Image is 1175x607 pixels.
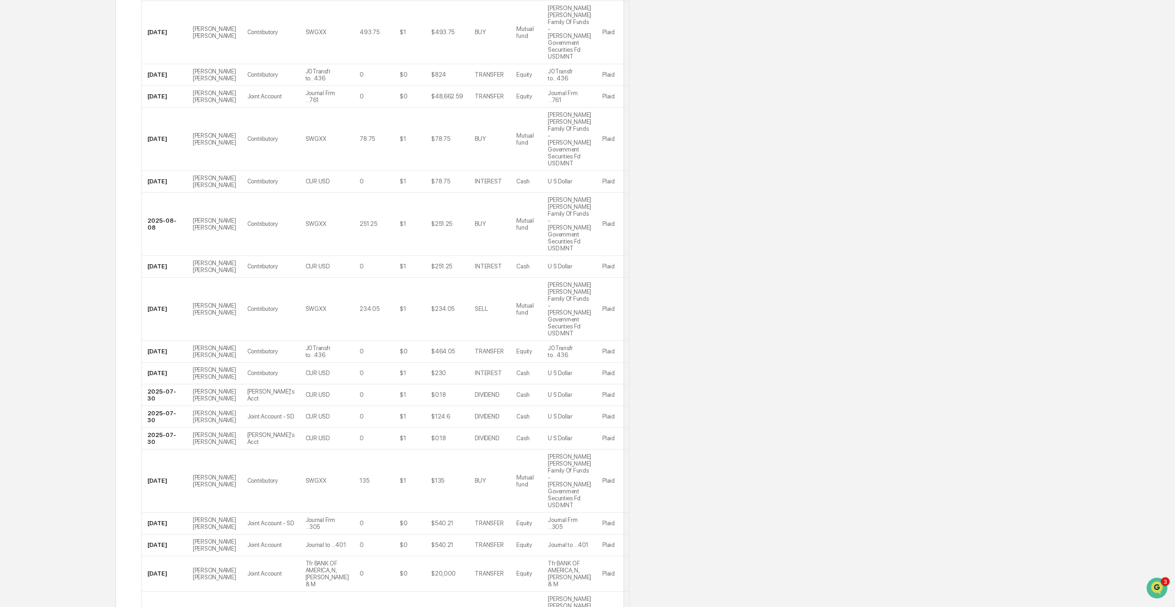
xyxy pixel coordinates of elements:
[597,193,629,256] td: Plaid
[242,449,300,513] td: Contributory
[76,189,115,198] span: Attestations
[360,305,379,312] div: 234.05
[597,86,629,108] td: Plaid
[360,263,364,270] div: 0
[360,413,364,420] div: 0
[6,185,63,202] a: 🖐️Preclearance
[431,477,444,484] div: $135
[18,151,26,158] img: 1746055101610-c473b297-6a78-478c-a979-82029cc54cd1
[597,108,629,171] td: Plaid
[360,477,369,484] div: 135
[597,384,629,406] td: Plaid
[548,196,591,252] div: [PERSON_NAME] [PERSON_NAME] Family Of Funds - [PERSON_NAME] Government Securities Fd USD MNT
[242,534,300,556] td: Joint Account
[475,178,502,185] div: INTEREST
[597,171,629,193] td: Plaid
[597,428,629,449] td: Plaid
[193,366,236,380] div: [PERSON_NAME] [PERSON_NAME]
[431,220,452,227] div: $251.25
[516,348,532,355] div: Equity
[142,534,187,556] td: [DATE]
[400,348,407,355] div: $0
[193,132,236,146] div: [PERSON_NAME] [PERSON_NAME]
[548,453,591,509] div: [PERSON_NAME] [PERSON_NAME] Family Of Funds - [PERSON_NAME] Government Securities Fd USD MNT
[548,560,591,588] div: Tfr BANK OF AMERICA, N, [PERSON_NAME] & M
[142,193,187,256] td: 2025-08-08
[597,256,629,278] td: Plaid
[82,151,101,158] span: [DATE]
[597,363,629,384] td: Plaid
[142,449,187,513] td: [DATE]
[360,570,364,577] div: 0
[400,93,407,100] div: $0
[516,132,537,146] div: Mutual fund
[548,435,572,442] div: U S Dollar
[242,108,300,171] td: Contributory
[475,305,488,312] div: SELL
[29,151,75,158] span: [PERSON_NAME]
[548,370,572,376] div: U S Dollar
[475,71,503,78] div: TRANSFER
[548,263,572,270] div: U S Dollar
[242,171,300,193] td: Contributory
[400,541,407,548] div: $0
[431,348,455,355] div: $464.05
[360,391,364,398] div: 0
[9,103,62,110] div: Past conversations
[306,178,330,185] div: CUR:USD
[475,477,485,484] div: BUY
[193,260,236,273] div: [PERSON_NAME] [PERSON_NAME]
[516,71,532,78] div: Equity
[29,126,75,133] span: [PERSON_NAME]
[142,513,187,534] td: [DATE]
[548,391,572,398] div: U S Dollar
[18,206,58,216] span: Data Lookup
[242,428,300,449] td: [PERSON_NAME]'s Acct
[360,178,364,185] div: 0
[400,305,406,312] div: $1
[597,513,629,534] td: Plaid
[193,410,236,424] div: [PERSON_NAME] [PERSON_NAME]
[431,570,456,577] div: $20,000
[400,220,406,227] div: $1
[597,406,629,428] td: Plaid
[306,68,349,82] div: J0Transfr to...436
[242,556,300,592] td: Joint Account
[193,68,236,82] div: [PERSON_NAME] [PERSON_NAME]
[548,541,588,548] div: Journal to ...401
[475,220,485,227] div: BUY
[242,64,300,86] td: Contributory
[9,142,24,157] img: Jack Rasmussen
[360,29,379,36] div: 493.75
[193,217,236,231] div: [PERSON_NAME] [PERSON_NAME]
[306,345,349,358] div: J0Transfr to...436
[193,345,236,358] div: [PERSON_NAME] [PERSON_NAME]
[306,29,326,36] div: SWGXX
[431,541,453,548] div: $540.21
[77,151,80,158] span: •
[516,435,529,442] div: Cash
[242,193,300,256] td: Contributory
[63,185,118,202] a: 🗄️Attestations
[516,93,532,100] div: Equity
[306,220,326,227] div: SWGXX
[360,370,364,376] div: 0
[548,516,591,530] div: Journal Frm ...305
[400,413,406,420] div: $1
[360,435,364,442] div: 0
[306,477,326,484] div: SWGXX
[77,126,80,133] span: •
[142,363,187,384] td: [DATE]
[306,435,330,442] div: CUR:USD
[242,406,300,428] td: Joint Account - SD
[92,229,112,236] span: Pylon
[242,384,300,406] td: [PERSON_NAME]'s Acct
[400,29,406,36] div: $1
[475,29,485,36] div: BUY
[82,126,101,133] span: [DATE]
[431,520,453,527] div: $540.21
[597,278,629,341] td: Plaid
[431,178,450,185] div: $78.75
